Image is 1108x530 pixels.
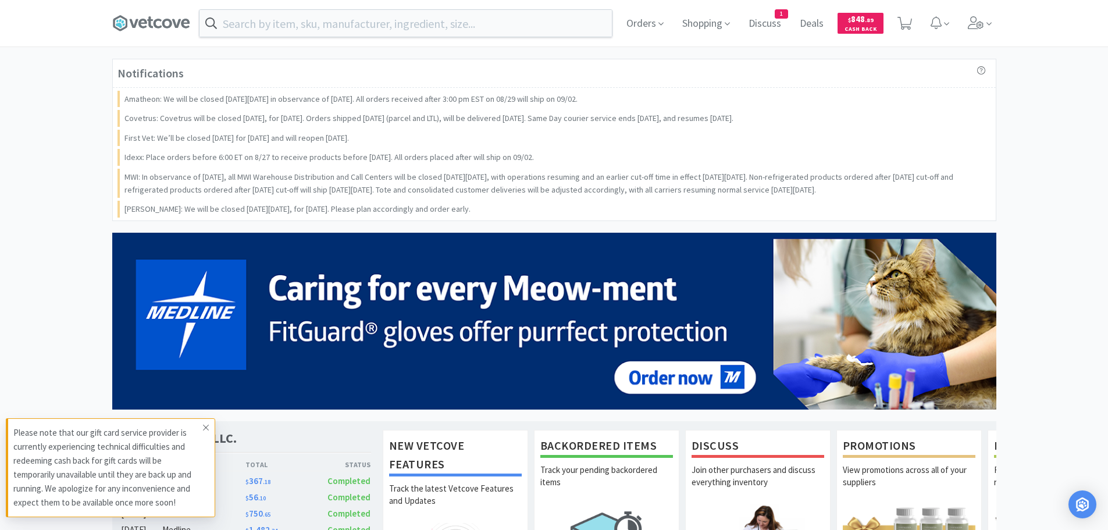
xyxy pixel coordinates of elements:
input: Search by item, sku, manufacturer, ingredient, size... [199,10,612,37]
p: Covetrus: Covetrus will be closed [DATE], for [DATE]. Orders shipped [DATE] (parcel and LTL), wil... [124,112,733,125]
span: $ [245,478,249,486]
span: . 18 [263,478,270,486]
p: Track the latest Vetcove Features and Updates [389,482,522,523]
span: 1 [775,10,788,18]
p: First Vet: We’ll be closed [DATE] for [DATE] and will reopen [DATE]. [124,131,349,144]
div: Total [245,459,308,470]
p: View promotions across all of your suppliers [843,464,975,504]
p: Track your pending backordered items [540,464,673,504]
p: MWI: In observance of [DATE], all MWI Warehouse Distribution and Call Centers will be closed [DAT... [124,170,986,197]
h1: Promotions [843,436,975,458]
span: . 89 [865,16,874,24]
span: $ [848,16,851,24]
span: . 65 [263,511,270,518]
a: $848.89Cash Back [838,8,883,39]
p: [PERSON_NAME]: We will be closed [DATE][DATE], for [DATE]. Please plan accordingly and order early. [124,202,471,215]
span: Completed [327,475,370,486]
span: Completed [327,492,370,503]
div: Open Intercom Messenger [1068,490,1096,518]
span: Completed [327,508,370,519]
span: Cash Back [845,26,877,34]
span: 750 [245,508,270,519]
a: Discuss1 [744,19,786,29]
h1: Backordered Items [540,436,673,458]
div: Status [308,459,371,470]
h1: New Vetcove Features [389,436,522,476]
span: 848 [848,13,874,24]
img: 5b85490d2c9a43ef9873369d65f5cc4c_481.png [112,233,996,410]
a: Deals [795,19,828,29]
span: $ [245,495,249,502]
span: 367 [245,475,270,486]
span: . 10 [258,495,266,502]
h3: Notifications [117,64,184,83]
p: Idexx: Place orders before 6:00 ET on 8/27 to receive products before [DATE]. All orders placed a... [124,151,534,163]
a: [DATE]Idexx$367.18Completed [121,474,371,488]
a: [DATE]Covetrus$750.65Completed [121,507,371,521]
p: Please note that our gift card service provider is currently experiencing technical difficulties ... [13,426,203,510]
span: 56 [245,492,266,503]
a: [DATE]Covetrus$56.10Completed [121,490,371,504]
p: Amatheon: We will be closed [DATE][DATE] in observance of [DATE]. All orders received after 3:00 ... [124,93,578,105]
span: $ [245,511,249,518]
p: Join other purchasers and discuss everything inventory [692,464,824,504]
h1: Discuss [692,436,824,458]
